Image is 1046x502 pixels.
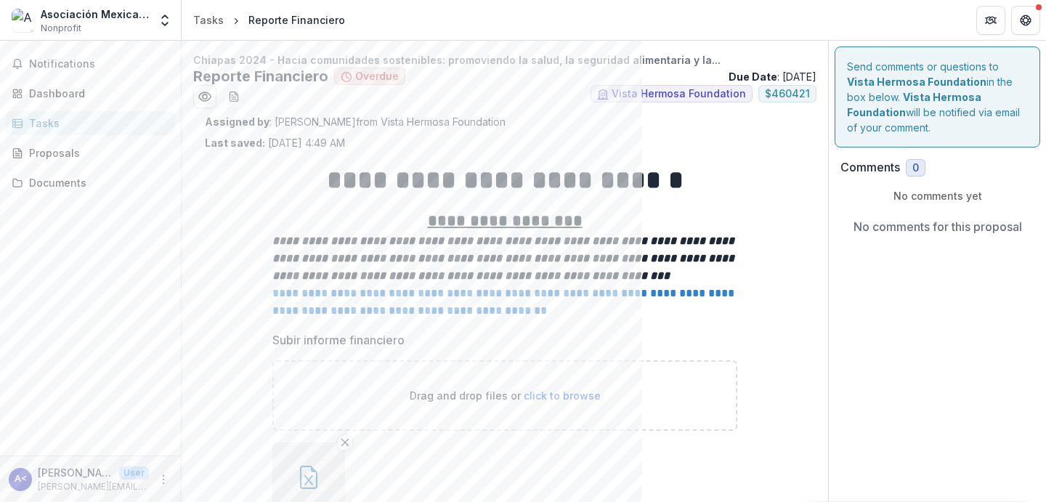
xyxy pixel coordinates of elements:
[155,6,175,35] button: Open entity switcher
[355,70,399,83] span: Overdue
[976,6,1005,35] button: Partners
[41,22,81,35] span: Nonprofit
[248,12,345,28] div: Reporte Financiero
[15,474,27,484] div: Alejandra Romero <alejandra.romero@amextra.org>
[12,9,35,32] img: Asociación Mexicana de Transformación Rural y Urbana A.C (Amextra, Inc.)
[840,161,900,174] h2: Comments
[6,111,175,135] a: Tasks
[29,116,163,131] div: Tasks
[119,466,149,479] p: User
[222,85,246,108] button: download-word-button
[835,46,1040,147] div: Send comments or questions to in the box below. will be notified via email of your comment.
[38,465,113,480] p: [PERSON_NAME] <[PERSON_NAME][EMAIL_ADDRESS][PERSON_NAME][DOMAIN_NAME]>
[729,69,816,84] p: : [DATE]
[29,86,163,101] div: Dashboard
[729,70,777,83] strong: Due Date
[41,7,149,22] div: Asociación Mexicana de Transformación Rural y Urbana A.C (Amextra, Inc.)
[272,331,405,349] p: Subir informe financiero
[38,480,149,493] p: [PERSON_NAME][EMAIL_ADDRESS][PERSON_NAME][DOMAIN_NAME]
[912,162,919,174] span: 0
[193,12,224,28] div: Tasks
[6,171,175,195] a: Documents
[840,188,1034,203] p: No comments yet
[193,52,816,68] p: Chiapas 2024 - Hacia comunidades sostenibles: promoviendo la salud, la seguridad alimentaria y la...
[193,85,216,108] button: Preview 7fae884c-2efb-4a5b-bc1f-dd993fef9521.pdf
[6,52,175,76] button: Notifications
[847,91,981,118] strong: Vista Hermosa Foundation
[205,114,805,129] p: : [PERSON_NAME] from Vista Hermosa Foundation
[29,145,163,161] div: Proposals
[847,76,986,88] strong: Vista Hermosa Foundation
[155,471,172,488] button: More
[612,88,746,100] span: Vista Hermosa Foundation
[765,88,810,100] span: $ 460421
[336,434,354,451] button: Remove File
[29,175,163,190] div: Documents
[854,218,1022,235] p: No comments for this proposal
[205,137,265,149] strong: Last saved:
[6,81,175,105] a: Dashboard
[205,135,345,150] p: [DATE] 4:49 AM
[29,58,169,70] span: Notifications
[410,388,601,403] p: Drag and drop files or
[205,116,269,128] strong: Assigned by
[524,389,601,402] span: click to browse
[1011,6,1040,35] button: Get Help
[187,9,230,31] a: Tasks
[187,9,351,31] nav: breadcrumb
[193,68,328,85] h2: Reporte Financiero
[6,141,175,165] a: Proposals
